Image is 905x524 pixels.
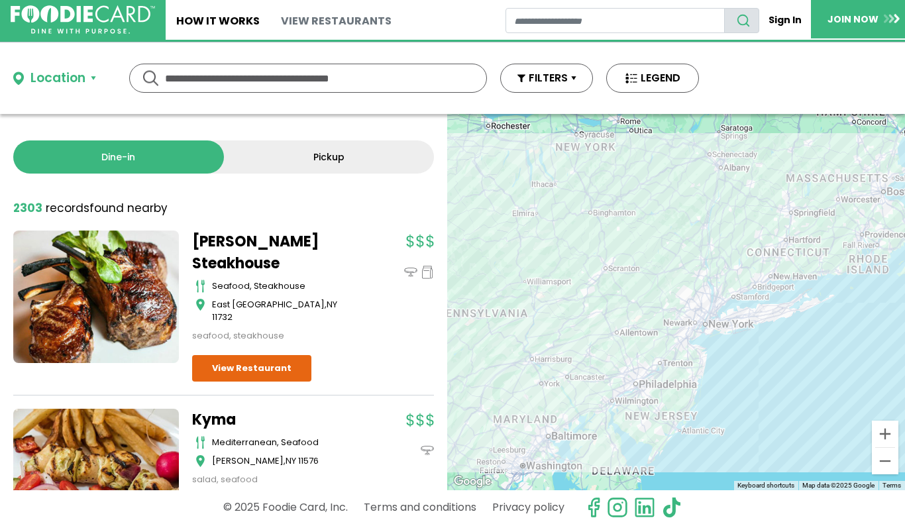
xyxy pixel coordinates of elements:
div: , [212,298,358,324]
button: Location [13,69,96,88]
img: map_icon.svg [195,454,205,468]
span: records [46,200,89,216]
a: Pickup [224,140,435,174]
a: View Restaurant [192,355,311,382]
div: found nearby [13,200,168,217]
a: Dine-in [13,140,224,174]
span: NY [327,298,337,311]
span: East [GEOGRAPHIC_DATA] [212,298,325,311]
div: Location [30,69,85,88]
a: Open this area in Google Maps (opens a new window) [451,473,494,490]
span: Map data ©2025 Google [802,482,875,489]
img: FoodieCard; Eat, Drink, Save, Donate [11,5,155,34]
input: restaurant search [506,8,725,33]
button: Keyboard shortcuts [737,481,794,490]
a: Privacy policy [492,496,564,519]
img: tiktok.svg [661,497,682,518]
img: Google [451,473,494,490]
button: FILTERS [500,64,593,93]
div: , [212,454,358,468]
a: Terms and conditions [364,496,476,519]
span: NY [286,454,296,467]
button: search [724,8,759,33]
span: 11576 [298,454,319,467]
img: dinein_icon.svg [421,444,434,457]
img: dinein_icon.svg [404,266,417,279]
p: © 2025 Foodie Card, Inc. [223,496,348,519]
button: Zoom in [872,421,898,447]
div: seafood, steakhouse [212,280,358,293]
a: Terms [882,482,901,489]
span: 11732 [212,311,233,323]
div: salad, seafood [192,473,358,486]
img: cutlery_icon.svg [195,436,205,449]
a: [PERSON_NAME] Steakhouse [192,231,358,274]
button: LEGEND [606,64,699,93]
div: mediterranean, seafood [212,436,358,449]
img: cutlery_icon.svg [195,280,205,293]
img: linkedin.svg [634,497,655,518]
a: Sign In [759,8,811,32]
img: pickup_icon.svg [421,266,434,279]
div: seafood, steakhouse [192,329,358,342]
a: Kyma [192,409,358,431]
span: [PERSON_NAME] [212,454,284,467]
button: Zoom out [872,448,898,474]
strong: 2303 [13,200,42,216]
svg: check us out on facebook [583,497,604,518]
img: map_icon.svg [195,298,205,311]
